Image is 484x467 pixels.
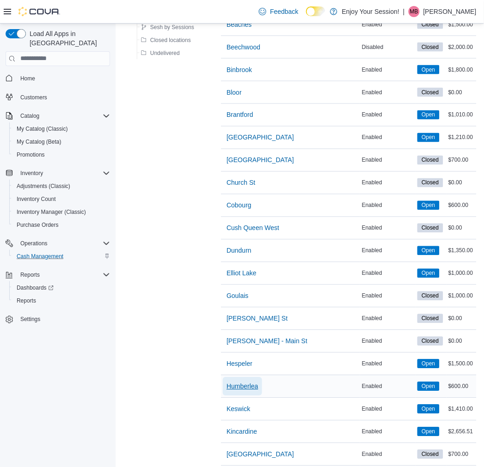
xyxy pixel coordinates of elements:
span: Closed [417,20,443,29]
div: $1,350.00 [447,245,477,256]
span: [PERSON_NAME] - Main St [227,337,307,346]
span: Open [422,111,435,119]
button: Customers [2,91,114,104]
button: Operations [2,237,114,250]
span: Open [417,405,439,414]
span: Open [422,405,435,413]
span: Closed [417,42,443,52]
a: Dashboards [13,282,57,293]
span: Closed [417,178,443,188]
span: Open [417,65,439,74]
span: Closed [422,88,439,97]
span: Open [417,269,439,278]
div: $2,656.51 [447,426,477,437]
span: Goulais [227,291,248,301]
input: Dark Mode [306,6,325,16]
div: Enabled [360,64,416,75]
span: Promotions [13,149,110,160]
button: Undelivered [137,47,184,58]
div: Enabled [360,223,416,234]
span: Reports [17,269,110,280]
div: $0.00 [447,313,477,324]
span: [PERSON_NAME] St [227,314,288,323]
button: Hespeler [223,355,256,373]
a: Customers [17,92,51,103]
a: Home [17,73,39,84]
div: Manjeet Brar [409,6,420,17]
div: $1,500.00 [447,19,477,30]
div: Enabled [360,426,416,437]
div: $700.00 [447,449,477,460]
span: Church St [227,178,255,188]
span: [GEOGRAPHIC_DATA] [227,450,294,459]
a: Dashboards [9,281,114,294]
button: Sesh by Sessions [137,21,198,32]
a: Feedback [255,2,302,21]
button: Humberlea [223,377,262,396]
span: Closed locations [150,36,191,43]
div: $0.00 [447,336,477,347]
button: Cobourg [223,196,255,215]
span: Binbrook [227,65,252,74]
div: Enabled [360,358,416,370]
span: Closed [422,292,439,300]
button: Adjustments (Classic) [9,180,114,193]
span: Inventory Manager (Classic) [13,206,110,218]
button: Inventory Manager (Classic) [9,206,114,218]
div: $1,210.00 [447,132,477,143]
span: Inventory [20,170,43,177]
button: [GEOGRAPHIC_DATA] [223,151,298,170]
span: Cush Queen West [227,224,279,233]
div: Enabled [360,268,416,279]
span: Purchase Orders [17,221,59,229]
a: Inventory Manager (Classic) [13,206,90,218]
button: Beechwood [223,38,264,56]
span: Open [417,359,439,369]
button: Settings [2,313,114,326]
span: Beechwood [227,42,260,52]
span: Open [422,247,435,255]
span: Inventory [17,168,110,179]
button: Reports [17,269,43,280]
a: My Catalog (Classic) [13,123,72,134]
span: Reports [20,271,40,279]
div: Enabled [360,313,416,324]
div: Enabled [360,155,416,166]
div: $600.00 [447,200,477,211]
div: Enabled [360,132,416,143]
div: Enabled [360,381,416,392]
div: $1,800.00 [447,64,477,75]
span: Open [422,382,435,391]
span: Closed [417,314,443,323]
span: Operations [20,240,48,247]
span: Open [422,428,435,436]
div: $700.00 [447,155,477,166]
a: Reports [13,295,40,306]
span: Operations [17,238,110,249]
span: My Catalog (Beta) [13,136,110,147]
span: Cash Management [13,251,110,262]
span: Adjustments (Classic) [13,181,110,192]
span: Open [422,66,435,74]
button: Closed locations [137,34,195,45]
div: Enabled [360,109,416,121]
button: Reports [9,294,114,307]
span: Open [422,201,435,210]
a: Inventory Count [13,194,60,205]
span: Open [417,427,439,437]
div: $0.00 [447,177,477,188]
button: My Catalog (Beta) [9,135,114,148]
span: Closed [422,43,439,51]
button: Cash Management [9,250,114,263]
div: Enabled [360,291,416,302]
div: Enabled [360,449,416,460]
span: Cash Management [17,253,63,260]
span: Dashboards [17,284,54,291]
span: Closed [417,88,443,97]
span: Open [417,201,439,210]
div: $0.00 [447,223,477,234]
span: Elliot Lake [227,269,257,278]
nav: Complex example [6,68,110,351]
p: | [403,6,405,17]
span: Bloor [227,88,242,97]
